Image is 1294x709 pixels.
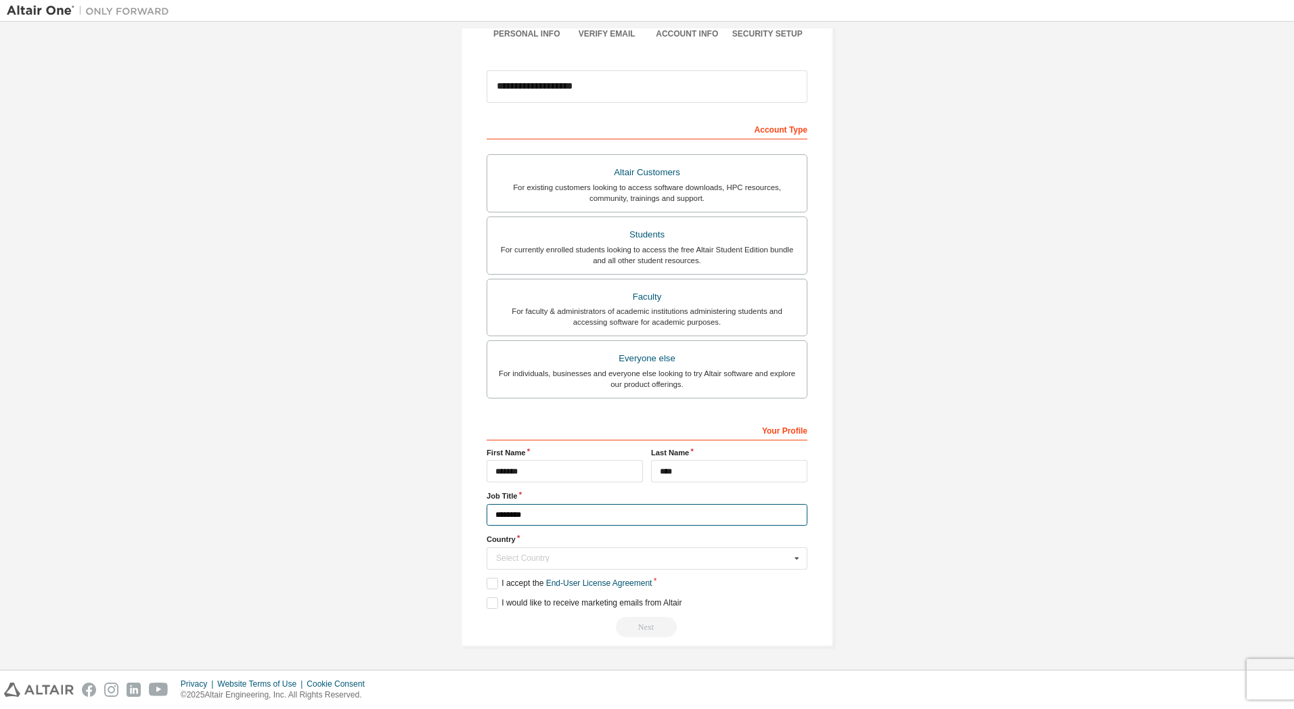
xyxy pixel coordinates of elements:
img: altair_logo.svg [4,683,74,697]
label: Job Title [487,490,807,501]
div: For currently enrolled students looking to access the free Altair Student Edition bundle and all ... [495,244,799,266]
div: Privacy [181,679,217,689]
div: Website Terms of Use [217,679,307,689]
div: Your Profile [487,419,807,440]
a: End-User License Agreement [546,578,652,588]
div: Account Type [487,118,807,139]
div: For individuals, businesses and everyone else looking to try Altair software and explore our prod... [495,368,799,390]
img: youtube.svg [149,683,169,697]
div: Students [495,225,799,244]
img: linkedin.svg [127,683,141,697]
div: Account Info [647,28,728,39]
label: Last Name [651,447,807,458]
div: Read and acccept EULA to continue [487,617,807,637]
img: instagram.svg [104,683,118,697]
div: Altair Customers [495,163,799,182]
div: Select Country [496,554,790,562]
div: Cookie Consent [307,679,372,689]
div: Security Setup [728,28,808,39]
img: Altair One [7,4,176,18]
label: I would like to receive marketing emails from Altair [487,597,682,609]
label: Country [487,534,807,545]
div: For existing customers looking to access software downloads, HPC resources, community, trainings ... [495,182,799,204]
img: facebook.svg [82,683,96,697]
div: Faculty [495,288,799,306]
div: For faculty & administrators of academic institutions administering students and accessing softwa... [495,306,799,327]
label: I accept the [487,578,652,589]
div: Personal Info [487,28,567,39]
div: Everyone else [495,349,799,368]
div: Verify Email [567,28,648,39]
p: © 2025 Altair Engineering, Inc. All Rights Reserved. [181,689,373,701]
label: First Name [487,447,643,458]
